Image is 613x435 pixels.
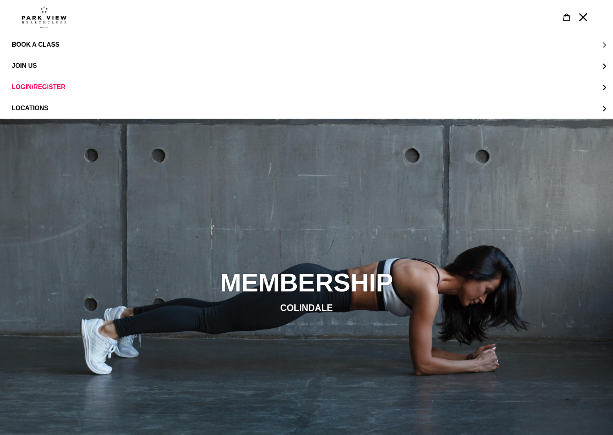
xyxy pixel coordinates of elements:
[93,268,520,298] h2: MEMBERSHIP
[12,62,37,69] span: JOIN US
[280,303,333,313] span: COLINDALE
[12,105,48,112] span: LOCATIONS
[12,84,66,91] span: LOGIN/REGISTER
[575,9,591,25] button: Menu
[12,41,59,48] span: BOOK A CLASS
[22,6,67,28] img: Park view health clubs is a gym near you.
